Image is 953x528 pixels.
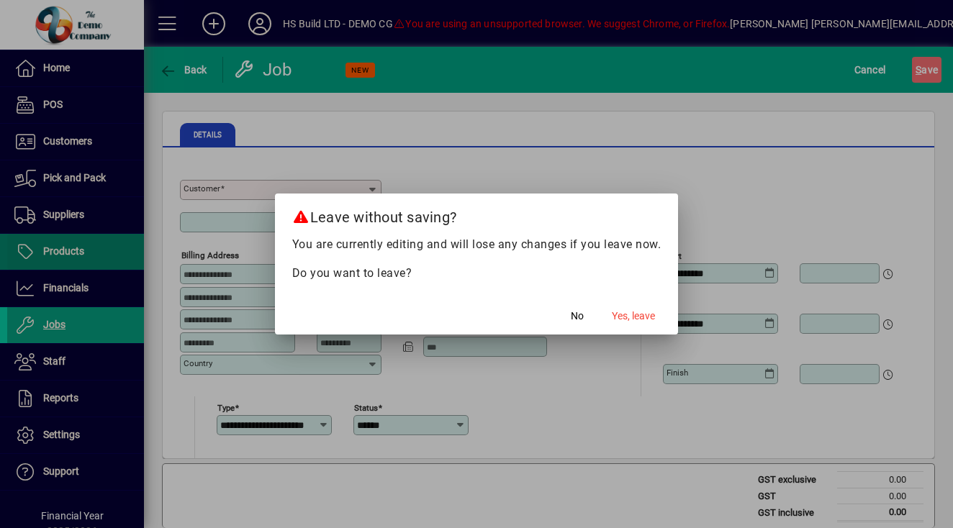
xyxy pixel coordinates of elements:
[606,303,661,329] button: Yes, leave
[292,236,661,253] p: You are currently editing and will lose any changes if you leave now.
[554,303,600,329] button: No
[292,265,661,282] p: Do you want to leave?
[571,309,584,324] span: No
[612,309,655,324] span: Yes, leave
[275,194,679,235] h2: Leave without saving?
